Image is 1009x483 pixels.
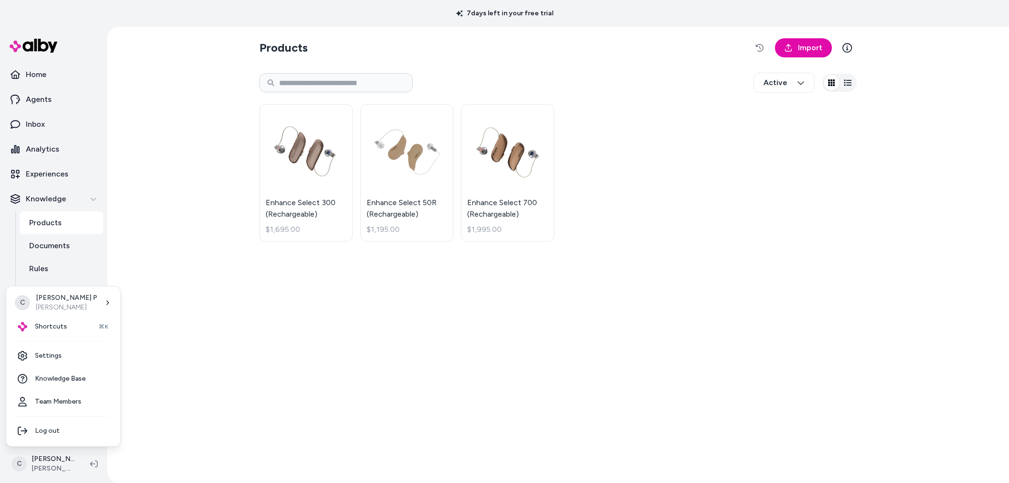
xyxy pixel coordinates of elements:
span: Knowledge Base [35,374,86,384]
a: Team Members [10,390,116,413]
img: alby Logo [18,322,27,331]
p: [PERSON_NAME] [36,303,97,312]
span: C [15,295,30,310]
div: Log out [10,419,116,442]
span: ⌘K [99,323,109,330]
a: Settings [10,344,116,367]
p: [PERSON_NAME] P [36,293,97,303]
span: Shortcuts [35,322,67,331]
